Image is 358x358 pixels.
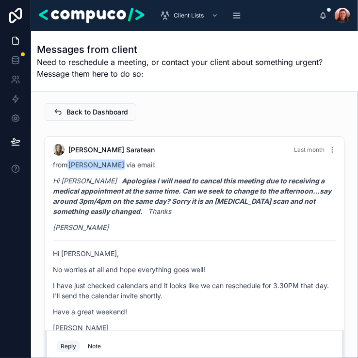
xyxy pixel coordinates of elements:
p: I have just checked calendars and it looks like we can reschedule for 3.30PM that day. I'll send ... [53,280,336,301]
p: from via email: [53,160,336,170]
p: Have a great weekend! [53,307,336,317]
img: App logo [39,8,145,23]
em: Apologies I will need to cancel this meeting due to receiving a medical appointment at the same t... [53,177,331,215]
em: Thanks [148,207,171,215]
p: [PERSON_NAME] [53,323,336,333]
span: [PERSON_NAME] [67,160,125,170]
button: Back to Dashboard [45,103,136,121]
button: Note [84,341,105,352]
em: Hi [PERSON_NAME] [53,177,117,185]
span: Back to Dashboard [66,107,128,117]
span: Need to reschedule a meeting, or contact your client about something urgent? Message them here to... [37,56,352,80]
a: Client Lists [157,7,223,24]
span: Last month [294,146,325,153]
span: [PERSON_NAME] Saratean [68,145,155,155]
p: Hi [PERSON_NAME], [53,248,336,259]
span: Client Lists [174,12,204,19]
div: scrollable content [152,5,319,26]
button: Reply [57,341,80,352]
div: Note [88,342,101,350]
h1: Messages from client [37,43,352,56]
p: No worries at all and hope everything goes well! [53,264,336,275]
em: [PERSON_NAME] [53,223,109,231]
